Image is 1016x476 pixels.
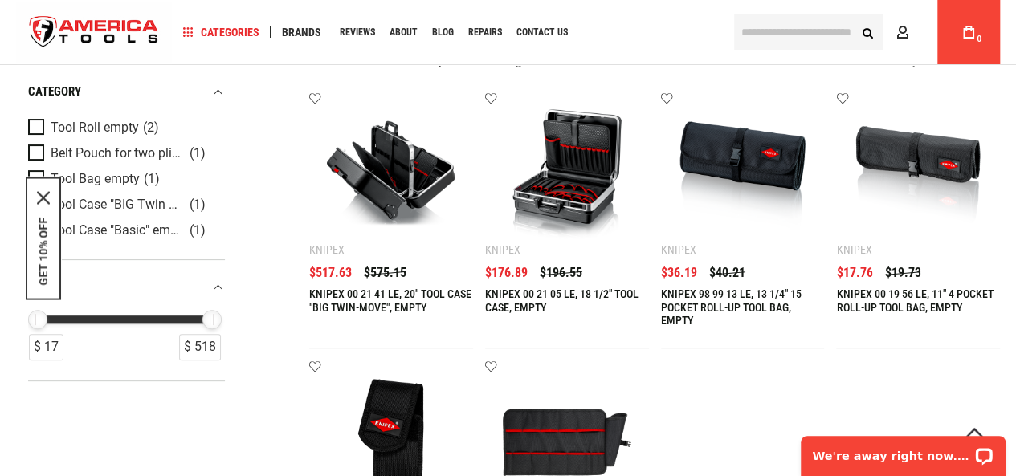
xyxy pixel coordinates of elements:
[852,108,984,240] img: KNIPEX 00 19 56 LE, 11
[509,22,575,43] a: Contact Us
[485,243,520,256] div: Knipex
[16,2,172,63] a: store logo
[179,334,221,360] div: $ 518
[28,222,221,239] a: Tool Case "Basic" empty (1)
[28,119,221,136] a: Tool Roll empty (2)
[309,243,345,256] div: Knipex
[28,81,225,103] div: category
[836,266,872,279] span: $17.76
[364,266,406,279] span: $575.15
[275,22,328,43] a: Brands
[29,334,63,360] div: $ 17
[309,266,352,279] span: $517.63
[37,217,50,285] button: GET 10% OFF
[144,173,160,186] span: (1)
[836,287,993,314] a: KNIPEX 00 19 56 LE, 11" 4 POCKET ROLL-UP TOOL BAG, EMPTY
[878,55,918,67] span: Sort by
[836,243,871,256] div: Knipex
[282,26,321,38] span: Brands
[175,22,267,43] a: Categories
[884,266,920,279] span: $19.73
[182,26,259,38] span: Categories
[922,55,996,67] div: Relevance
[16,2,172,63] img: America Tools
[790,425,1016,476] iframe: LiveChat chat widget
[333,22,382,43] a: Reviews
[977,35,981,43] span: 0
[432,27,454,37] span: Blog
[468,27,502,37] span: Repairs
[661,243,696,256] div: Knipex
[309,287,471,314] a: KNIPEX 00 21 41 LE, 20" TOOL CASE "BIG TWIN-MOVE", EMPTY
[51,146,186,161] span: Belt Pouch for two pliers empty
[28,170,221,188] a: Tool Bag empty (1)
[28,64,225,381] div: Product Filters
[677,108,809,240] img: KNIPEX 98 99 13 LE, 13 1/4
[325,108,457,240] img: KNIPEX 00 21 41 LE, 20
[425,22,461,43] a: Blog
[661,266,697,279] span: $36.19
[28,144,221,162] a: Belt Pouch for two pliers empty (1)
[190,224,206,238] span: (1)
[501,108,633,240] img: KNIPEX 00 21 05 LE, 18 1/2
[485,266,528,279] span: $176.89
[190,198,206,212] span: (1)
[516,27,568,37] span: Contact Us
[190,147,206,161] span: (1)
[461,22,509,43] a: Repairs
[485,287,639,314] a: KNIPEX 00 21 05 LE, 18 1/2" TOOL CASE, EMPTY
[37,191,50,204] svg: close icon
[661,287,802,328] a: KNIPEX 98 99 13 LE, 13 1/4" 15 POCKET ROLL-UP TOOL BAG, EMPTY
[340,27,375,37] span: Reviews
[143,121,159,135] span: (2)
[37,191,50,204] button: Close
[51,223,186,238] span: Tool Case "Basic" empty
[28,276,225,298] div: price
[390,27,418,37] span: About
[709,266,745,279] span: $40.21
[852,17,883,47] button: Search
[51,120,139,135] span: Tool Roll empty
[51,172,140,186] span: Tool Bag empty
[540,266,582,279] span: $196.55
[28,196,221,214] a: Tool Case "BIG Twin Move" Electric with integrated wheels and telescopic handle empty (1)
[382,22,425,43] a: About
[51,197,186,212] span: Tool Case "BIG Twin Move" Electric with integrated wheels and telescopic handle empty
